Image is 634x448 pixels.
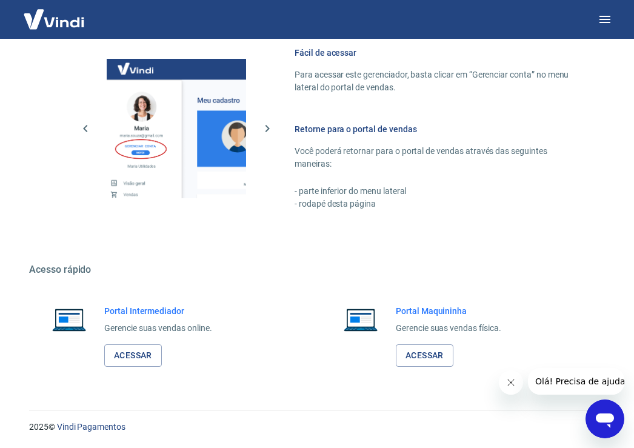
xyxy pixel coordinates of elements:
[396,344,453,367] a: Acessar
[7,8,102,18] span: Olá! Precisa de ajuda?
[29,264,605,276] h5: Acesso rápido
[57,422,125,432] a: Vindi Pagamentos
[295,198,576,210] p: - rodapé desta página
[44,305,95,334] img: Imagem de um notebook aberto
[396,322,501,335] p: Gerencie suas vendas física.
[29,421,605,433] p: 2025 ©
[295,123,576,135] h6: Retorne para o portal de vendas
[396,305,501,317] h6: Portal Maquininha
[295,69,576,94] p: Para acessar este gerenciador, basta clicar em “Gerenciar conta” no menu lateral do portal de ven...
[104,344,162,367] a: Acessar
[104,322,212,335] p: Gerencie suas vendas online.
[104,305,212,317] h6: Portal Intermediador
[295,145,576,170] p: Você poderá retornar para o portal de vendas através das seguintes maneiras:
[15,1,93,38] img: Vindi
[295,185,576,198] p: - parte inferior do menu lateral
[335,305,386,334] img: Imagem de um notebook aberto
[528,368,624,395] iframe: Mensagem da empresa
[107,59,246,198] img: Imagem da dashboard mostrando o botão de gerenciar conta na sidebar no lado esquerdo
[586,400,624,438] iframe: Botão para abrir a janela de mensagens
[499,370,523,395] iframe: Fechar mensagem
[295,47,576,59] h6: Fácil de acessar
